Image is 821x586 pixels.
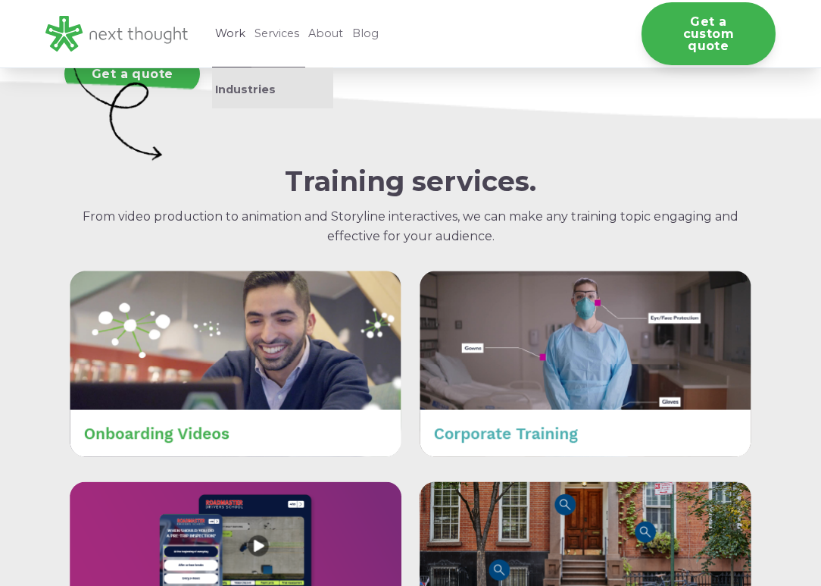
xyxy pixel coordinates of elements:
img: Onboarding Videos [70,271,401,458]
img: LG - NextThought Logo [45,16,188,52]
span: From video production to animation and Storyline interactives, we can make any training topic eng... [83,209,738,243]
img: Corporate Training [420,271,751,458]
a: Get a custom quote [642,2,776,65]
a: Industries [212,83,333,96]
h2: Training services. [70,166,751,197]
img: Artboard 16 copy [70,40,164,166]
